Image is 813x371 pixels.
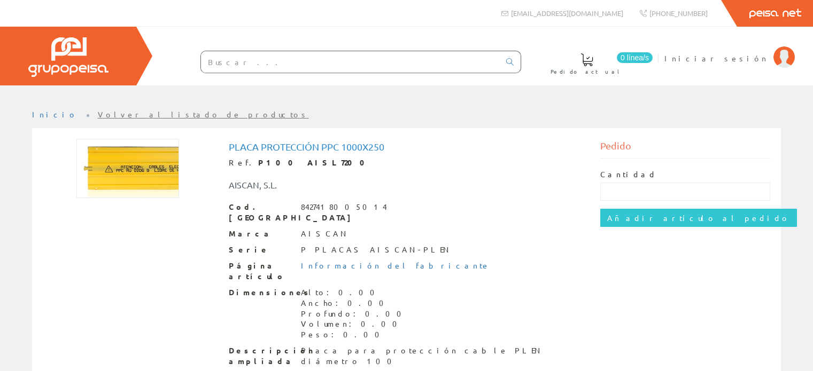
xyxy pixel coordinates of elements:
a: Inicio [32,109,78,119]
div: Volumen: 0.00 [301,319,408,329]
div: AISCAN [301,228,349,239]
span: [EMAIL_ADDRESS][DOMAIN_NAME] [511,9,623,18]
div: Pedido [600,139,770,159]
img: Foto artículo Placa protección ppc 1000x250 (192x110.57142857143) [76,139,179,198]
span: Descripción ampliada [229,345,293,367]
span: 0 línea/s [617,52,653,63]
h1: Placa protección ppc 1000x250 [229,141,585,152]
input: Buscar ... [201,51,500,73]
div: Placa para protección cable PLEN diámetro 100 [301,345,585,367]
div: AISCAN, S.L. [221,179,438,191]
strong: P100 AISL7200 [258,157,372,167]
input: Añadir artículo al pedido [600,209,797,227]
label: Cantidad [600,169,657,180]
div: Peso: 0.00 [301,329,408,340]
span: Marca [229,228,293,239]
div: 8427418005014 [301,202,387,212]
div: Profundo: 0.00 [301,309,408,319]
span: [PHONE_NUMBER] [649,9,708,18]
div: Ref. [229,157,585,168]
img: Grupo Peisa [28,37,109,77]
span: Serie [229,244,293,255]
span: Iniciar sesión [664,53,768,64]
div: Ancho: 0.00 [301,298,408,309]
a: Volver al listado de productos [98,109,309,119]
span: Dimensiones [229,287,293,298]
span: Página artículo [229,261,293,282]
a: Iniciar sesión [664,44,795,54]
div: Alto: 0.00 [301,287,408,298]
a: Información del fabricante [301,261,490,270]
span: Pedido actual [551,66,623,77]
span: Cod. [GEOGRAPHIC_DATA] [229,202,293,223]
div: P PLACAS AISCAN-PLEN [301,244,452,255]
